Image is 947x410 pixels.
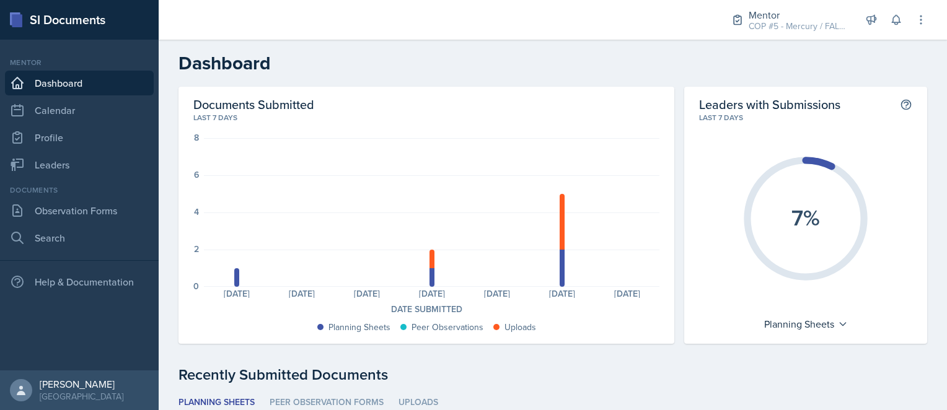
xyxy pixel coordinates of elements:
div: [DATE] [269,289,334,298]
a: Leaders [5,152,154,177]
div: Mentor [749,7,848,22]
div: [PERSON_NAME] [40,378,123,390]
a: Dashboard [5,71,154,95]
div: Date Submitted [193,303,659,316]
div: Mentor [5,57,154,68]
div: [DATE] [399,289,464,298]
div: Planning Sheets [328,321,390,334]
div: [DATE] [594,289,659,298]
div: Help & Documentation [5,269,154,294]
div: [DATE] [204,289,269,298]
div: Planning Sheets [758,314,854,334]
div: [GEOGRAPHIC_DATA] [40,390,123,403]
div: Peer Observations [412,321,483,334]
div: 0 [193,282,199,290]
a: Profile [5,125,154,150]
a: Observation Forms [5,198,154,223]
div: 4 [194,207,199,216]
div: 8 [194,133,199,142]
div: [DATE] [464,289,529,298]
div: COP #5 - Mercury / FALL 2025 [749,20,848,33]
div: 6 [194,170,199,179]
div: Recently Submitted Documents [178,364,927,386]
a: Search [5,225,154,250]
div: Documents [5,185,154,196]
h2: Leaders with Submissions [699,97,840,112]
div: [DATE] [334,289,399,298]
h2: Dashboard [178,52,927,74]
div: Uploads [504,321,536,334]
text: 7% [791,201,820,233]
a: Calendar [5,98,154,123]
div: Last 7 days [699,112,912,123]
div: [DATE] [529,289,594,298]
div: Last 7 days [193,112,659,123]
h2: Documents Submitted [193,97,659,112]
div: 2 [194,245,199,253]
